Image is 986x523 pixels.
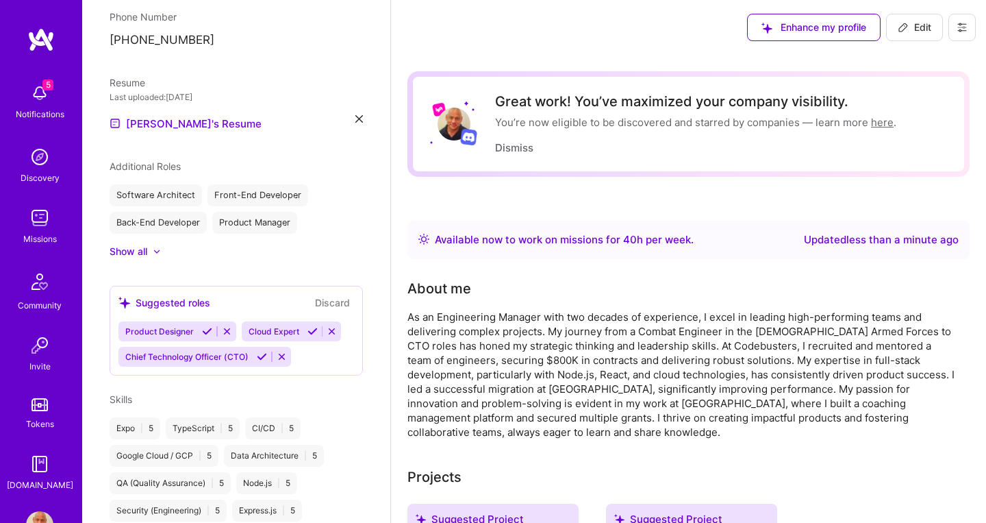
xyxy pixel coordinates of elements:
img: Availability [418,234,429,245]
i: Accept [307,326,318,337]
span: Phone Number [110,11,177,23]
img: Invite [26,332,53,359]
img: Community [23,265,56,298]
i: icon SuggestedTeams [118,297,130,308]
div: Updated less than a minute ago [804,232,959,248]
img: Discord logo [460,128,477,145]
div: As an Engineering Manager with two decades of experience, I excel in leading high-performing team... [407,310,955,439]
img: Resume [110,118,121,129]
div: Great work! You’ve maximized your company visibility. [495,93,896,110]
i: Reject [222,326,232,337]
span: 40 [623,233,637,246]
p: [PHONE_NUMBER] [110,32,363,49]
div: Software Architect [110,184,202,206]
span: Skills [110,393,132,405]
div: Data Architecture 5 [224,445,324,467]
div: Tokens [26,417,54,431]
span: | [199,450,201,461]
span: Chief Technology Officer (CTO) [125,352,249,362]
span: Additional Roles [110,160,181,172]
img: Lyft logo [432,102,446,117]
span: Edit [898,21,931,34]
div: Discovery [21,171,60,185]
i: Accept [202,326,212,337]
div: CI/CD 5 [245,417,301,439]
i: icon Close [355,115,363,123]
a: here [871,116,894,129]
span: | [211,478,214,489]
span: Cloud Expert [249,326,299,337]
div: [DOMAIN_NAME] [7,478,73,492]
div: About me [407,278,471,299]
div: Suggested roles [118,295,210,310]
img: guide book [26,450,53,478]
span: Product Designer [125,326,194,337]
div: Missions [23,232,57,246]
div: Notifications [16,107,64,121]
div: Community [18,298,62,313]
div: Last uploaded: [DATE] [110,90,363,104]
div: Tell us a little about yourself [407,278,471,299]
div: null [886,14,943,41]
div: You’re now eligible to be discovered and starred by companies — learn more . [495,115,896,130]
div: QA (Quality Assurance) 5 [110,472,231,494]
div: Google Cloud / GCP 5 [110,445,218,467]
i: Reject [277,352,287,362]
div: Available now to work on missions for h per week . [435,232,694,248]
span: | [281,423,283,434]
i: Reject [327,326,337,337]
div: Expo 5 [110,417,160,439]
img: bell [26,80,53,107]
span: 5 [42,80,53,90]
div: Back-End Developer [110,212,207,234]
div: Show all [110,245,147,258]
img: logo [27,27,55,52]
img: discovery [26,143,53,171]
span: Resume [110,77,145,88]
span: | [277,478,280,489]
img: teamwork [26,204,53,232]
div: Express.js 5 [232,500,302,522]
a: [PERSON_NAME]'s Resume [110,115,262,132]
i: Accept [257,352,267,362]
span: | [220,423,223,434]
span: | [282,505,285,516]
div: Projects [407,467,462,487]
div: TypeScript 5 [166,417,240,439]
div: Product Manager [212,212,297,234]
div: Security (Engineering) 5 [110,500,227,522]
div: Invite [29,359,51,374]
span: | [207,505,210,516]
button: Discard [311,295,354,311]
button: Dismiss [495,141,533,155]
span: | [304,450,307,461]
div: Node.js 5 [236,472,297,494]
span: | [140,423,143,434]
div: Front-End Developer [207,184,308,206]
img: tokens [31,398,48,411]
img: User Avatar [438,108,470,141]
